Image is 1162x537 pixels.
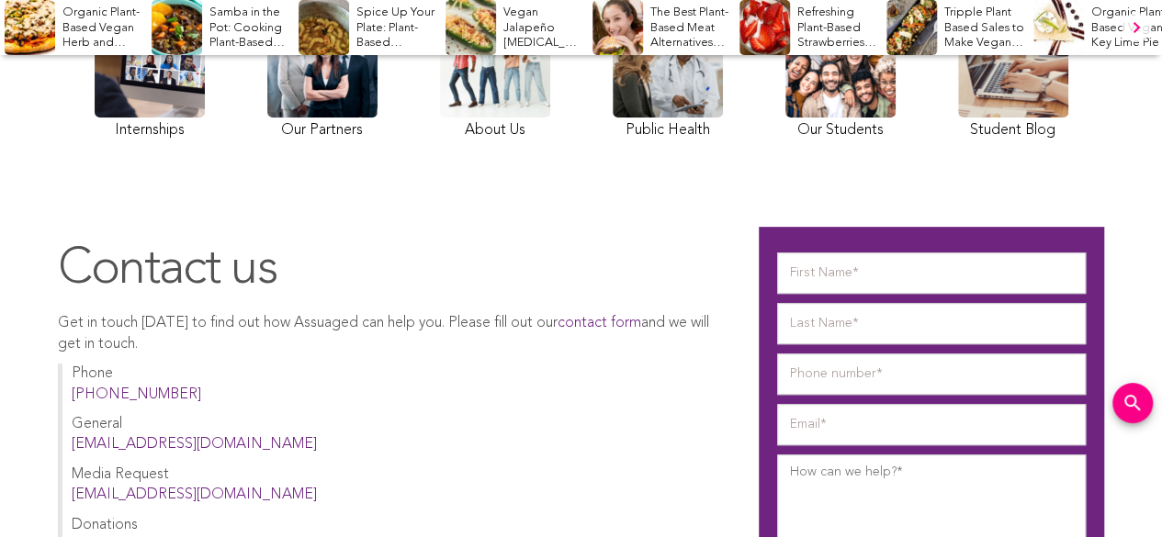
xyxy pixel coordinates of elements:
a: contact form [558,316,641,330]
p: General [72,414,723,455]
input: Last Name* [777,303,1086,344]
a: [PHONE_NUMBER] [72,387,201,402]
h1: Contact us [58,241,723,300]
input: Email* [777,404,1086,445]
iframe: Chat Widget [1070,449,1162,537]
a: [EMAIL_ADDRESS][DOMAIN_NAME] [72,437,317,452]
input: First Name* [777,252,1086,294]
p: Media Request [72,464,723,506]
p: Phone [72,364,723,405]
input: Phone number* [777,353,1086,395]
a: [EMAIL_ADDRESS][DOMAIN_NAME] [72,487,317,502]
p: Get in touch [DATE] to find out how Assuaged can help you. Please fill out our and we will get in... [58,313,723,354]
